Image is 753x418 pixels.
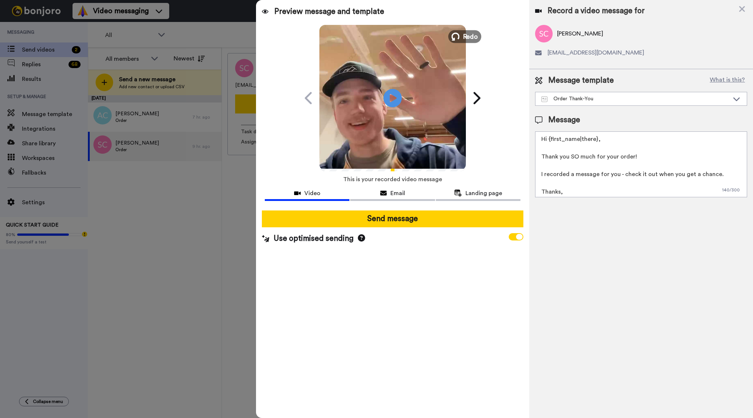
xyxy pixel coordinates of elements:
span: Email [390,189,405,198]
span: Use optimised sending [274,233,353,244]
span: [EMAIL_ADDRESS][DOMAIN_NAME] [548,48,644,57]
textarea: Hi {first_name|there}, Thank you SO much for your order! I recorded a message for you - check it ... [535,131,747,197]
span: Message [548,115,580,126]
span: Video [304,189,320,198]
span: This is your recorded video message [343,171,442,187]
span: Landing page [465,189,502,198]
button: What is this? [708,75,747,86]
img: Message-temps.svg [541,96,548,102]
div: Order Thank-You [541,95,729,102]
span: Message template [548,75,614,86]
button: Send message [262,210,523,227]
